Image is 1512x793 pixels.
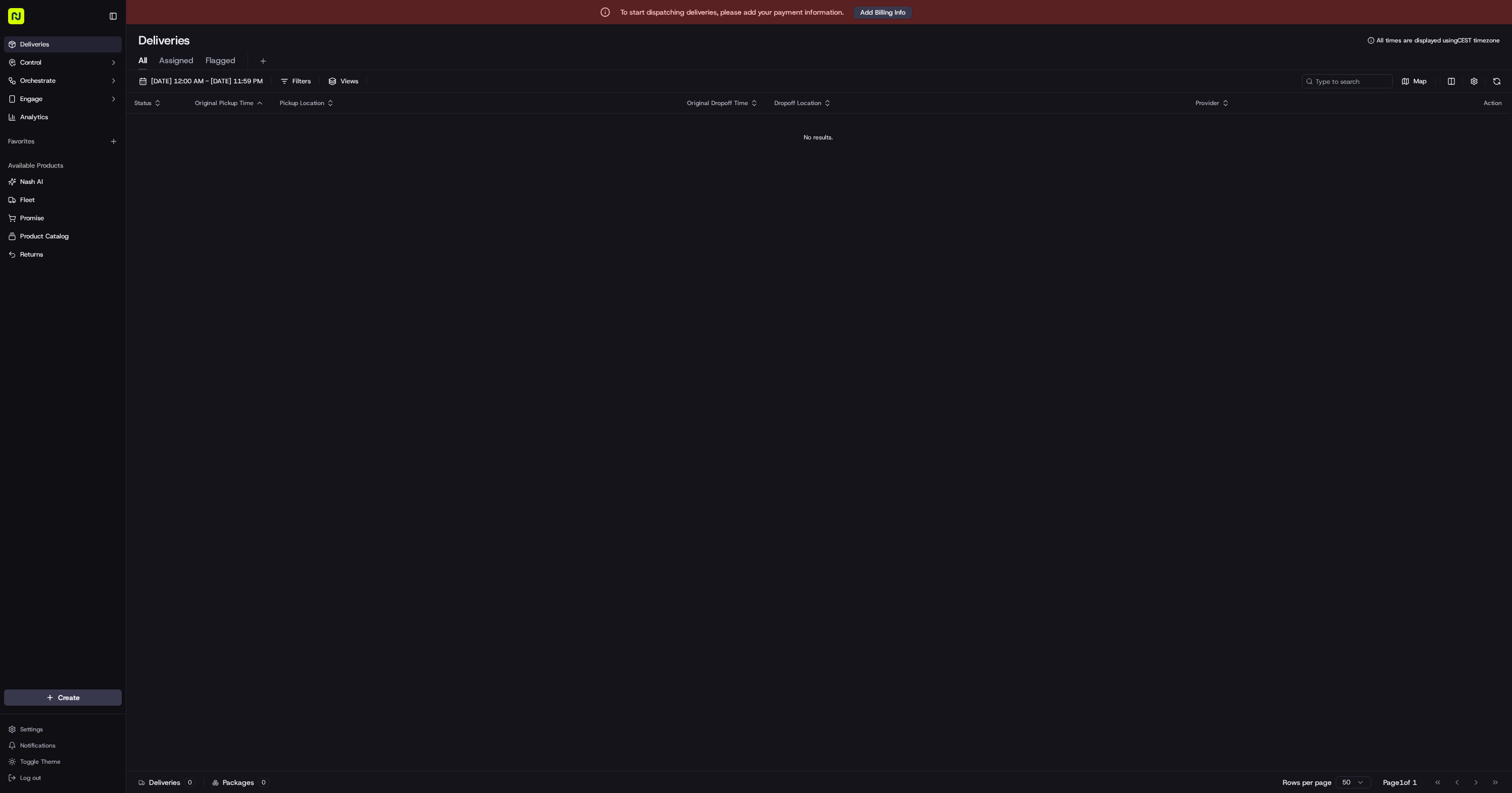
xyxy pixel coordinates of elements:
button: Add Billing Info [854,7,912,19]
button: Map [1397,74,1431,88]
span: Orchestrate [20,76,56,85]
span: Pickup Location [280,99,324,107]
span: Status [134,99,152,107]
button: Orchestrate [4,73,122,89]
button: Filters [276,74,315,88]
button: Control [4,55,122,71]
span: Views [340,77,358,86]
div: Packages [212,777,269,787]
span: Filters [292,77,311,86]
a: Fleet [8,195,118,205]
a: Product Catalog [8,232,118,241]
a: Nash AI [8,177,118,186]
button: Promise [4,210,122,226]
span: All [138,55,147,67]
span: Promise [20,214,44,223]
a: Returns [8,250,118,259]
input: Type to search [1302,74,1393,88]
button: Refresh [1490,74,1504,88]
span: Map [1413,77,1427,86]
a: Analytics [4,109,122,125]
span: Notifications [20,741,56,750]
span: Original Dropoff Time [687,99,748,107]
a: Deliveries [4,36,122,53]
button: Log out [4,771,122,785]
p: To start dispatching deliveries, please add your payment information. [620,7,844,17]
span: Engage [20,94,42,104]
a: Add Billing Info [854,6,912,19]
span: Analytics [20,113,48,122]
button: Settings [4,722,122,736]
button: Notifications [4,738,122,753]
span: Provider [1196,99,1220,107]
div: Action [1484,99,1502,107]
div: Favorites [4,133,122,150]
button: Create [4,689,122,706]
div: 0 [258,778,269,787]
span: Toggle Theme [20,758,61,766]
div: 0 [184,778,196,787]
span: Product Catalog [20,232,69,241]
button: Toggle Theme [4,755,122,769]
button: Engage [4,91,122,107]
span: Returns [20,250,43,259]
button: Returns [4,246,122,263]
h1: Deliveries [138,32,190,48]
span: Create [58,692,80,703]
span: Original Pickup Time [195,99,254,107]
button: [DATE] 12:00 AM - [DATE] 11:59 PM [134,74,267,88]
span: Dropoff Location [774,99,821,107]
span: Control [20,58,41,67]
button: Views [324,74,363,88]
span: Log out [20,774,41,782]
span: All times are displayed using CEST timezone [1377,36,1500,44]
div: Available Products [4,158,122,174]
span: Fleet [20,195,35,205]
button: Fleet [4,192,122,208]
button: Nash AI [4,174,122,190]
span: Nash AI [20,177,43,186]
a: Promise [8,214,118,223]
span: [DATE] 12:00 AM - [DATE] 11:59 PM [151,77,263,86]
span: Assigned [159,55,193,67]
div: Page 1 of 1 [1383,777,1417,787]
p: Rows per page [1283,777,1332,787]
button: Product Catalog [4,228,122,244]
div: Deliveries [138,777,196,787]
span: Deliveries [20,40,49,49]
div: No results. [130,133,1506,141]
span: Settings [20,725,43,733]
span: Flagged [206,55,235,67]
